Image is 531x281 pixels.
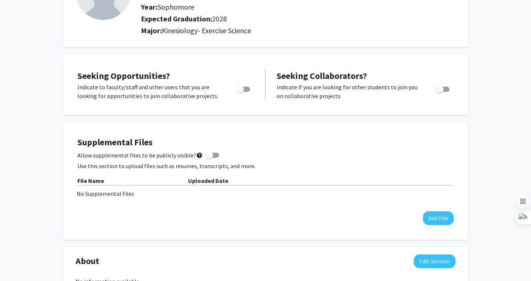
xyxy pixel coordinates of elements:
[423,211,454,225] button: Add File
[6,248,31,275] iframe: Chat
[414,254,455,268] button: Edit About
[77,189,454,198] div: No Supplemental Files
[77,137,454,148] h4: Supplemental Files
[277,70,367,81] span: Seeking Collaborators?
[77,83,223,100] p: Indicate to faculty/staff and other users that you are looking for opportunities to join collabor...
[188,177,228,184] b: Uploaded Date
[76,254,99,268] span: About
[277,83,422,100] p: Indicate if you are looking for other students to join you on collaborative projects.
[433,83,454,94] div: Toggle
[141,14,422,23] h2: Expected Graduation:
[212,14,227,23] span: 2028
[77,162,454,170] p: Use this section to upload files such as resumes, transcripts, and more.
[234,83,254,94] div: Toggle
[77,70,170,81] span: Seeking Opportunities?
[77,177,104,184] b: File Name
[141,26,455,35] h2: Major:
[157,2,194,11] span: Sophomore
[162,26,251,35] span: Kinesiology- Exercise Science
[141,3,422,11] h2: Year:
[196,151,203,160] mat-icon: help
[77,151,203,160] span: Allow supplemental files to be publicly visible?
